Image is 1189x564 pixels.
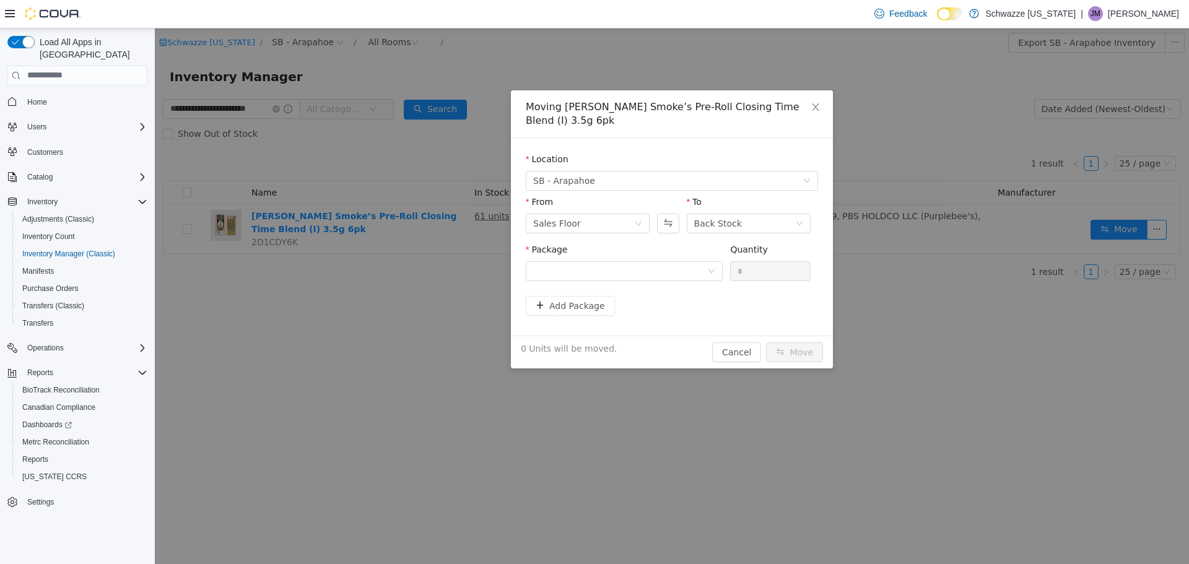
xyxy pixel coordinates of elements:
[22,95,52,110] a: Home
[22,301,84,311] span: Transfers (Classic)
[22,494,147,510] span: Settings
[12,315,152,332] button: Transfers
[17,469,92,484] a: [US_STATE] CCRS
[17,435,94,449] a: Metrc Reconciliation
[17,400,147,415] span: Canadian Compliance
[17,435,147,449] span: Metrc Reconciliation
[1108,6,1179,21] p: [PERSON_NAME]
[22,266,54,276] span: Manifests
[371,72,663,99] div: Moving [PERSON_NAME] Smoke’s Pre-Roll Closing Time Blend (I) 3.5g 6pk
[2,118,152,136] button: Users
[7,88,147,544] nav: Complex example
[937,7,963,20] input: Dark Mode
[2,364,152,381] button: Reports
[12,468,152,485] button: [US_STATE] CCRS
[2,493,152,511] button: Settings
[656,74,666,84] i: icon: close
[371,216,412,226] label: Package
[371,267,460,287] button: icon: plusAdd Package
[575,216,613,226] label: Quantity
[27,147,63,157] span: Customers
[378,143,440,162] span: SB - Arapahoe
[17,452,53,467] a: Reports
[22,249,115,259] span: Inventory Manager (Classic)
[12,297,152,315] button: Transfers (Classic)
[648,149,656,157] i: icon: down
[17,383,147,397] span: BioTrack Reconciliation
[22,472,87,482] span: [US_STATE] CCRS
[22,318,53,328] span: Transfers
[12,381,152,399] button: BioTrack Reconciliation
[17,298,89,313] a: Transfers (Classic)
[12,262,152,280] button: Manifests
[22,170,58,184] button: Catalog
[22,420,72,430] span: Dashboards
[2,143,152,161] button: Customers
[12,280,152,297] button: Purchase Orders
[22,119,51,134] button: Users
[17,417,147,432] span: Dashboards
[22,385,100,395] span: BioTrack Reconciliation
[25,7,81,20] img: Cova
[27,122,46,132] span: Users
[1091,6,1100,21] span: JM
[22,145,68,160] a: Customers
[12,433,152,451] button: Metrc Reconciliation
[35,36,147,61] span: Load All Apps in [GEOGRAPHIC_DATA]
[643,62,678,97] button: Close
[557,314,606,334] button: Cancel
[2,193,152,210] button: Inventory
[2,168,152,186] button: Catalog
[2,93,152,111] button: Home
[539,186,587,204] div: Back Stock
[27,368,53,378] span: Reports
[17,264,147,279] span: Manifests
[22,365,147,380] span: Reports
[985,6,1076,21] p: Schwazze [US_STATE]
[17,417,77,432] a: Dashboards
[22,232,75,241] span: Inventory Count
[611,314,668,334] button: icon: swapMove
[480,191,487,200] i: icon: down
[366,314,463,327] span: 0 Units will be moved.
[22,341,147,355] span: Operations
[17,281,84,296] a: Purchase Orders
[17,212,147,227] span: Adjustments (Classic)
[17,229,80,244] a: Inventory Count
[553,239,560,248] i: icon: down
[378,186,426,204] div: Sales Floor
[12,399,152,416] button: Canadian Compliance
[22,194,63,209] button: Inventory
[22,119,147,134] span: Users
[22,94,147,110] span: Home
[27,172,53,182] span: Catalog
[22,402,95,412] span: Canadian Compliance
[22,284,79,293] span: Purchase Orders
[17,246,147,261] span: Inventory Manager (Classic)
[22,194,147,209] span: Inventory
[869,1,932,26] a: Feedback
[371,126,414,136] label: Location
[12,210,152,228] button: Adjustments (Classic)
[22,144,147,160] span: Customers
[17,316,58,331] a: Transfers
[532,168,547,178] label: To
[12,228,152,245] button: Inventory Count
[17,281,147,296] span: Purchase Orders
[22,170,147,184] span: Catalog
[27,197,58,207] span: Inventory
[22,365,58,380] button: Reports
[22,214,94,224] span: Adjustments (Classic)
[371,168,398,178] label: From
[17,264,59,279] a: Manifests
[889,7,927,20] span: Feedback
[17,316,147,331] span: Transfers
[17,212,99,227] a: Adjustments (Classic)
[17,452,147,467] span: Reports
[22,341,69,355] button: Operations
[1081,6,1083,21] p: |
[12,451,152,468] button: Reports
[2,339,152,357] button: Operations
[17,298,147,313] span: Transfers (Classic)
